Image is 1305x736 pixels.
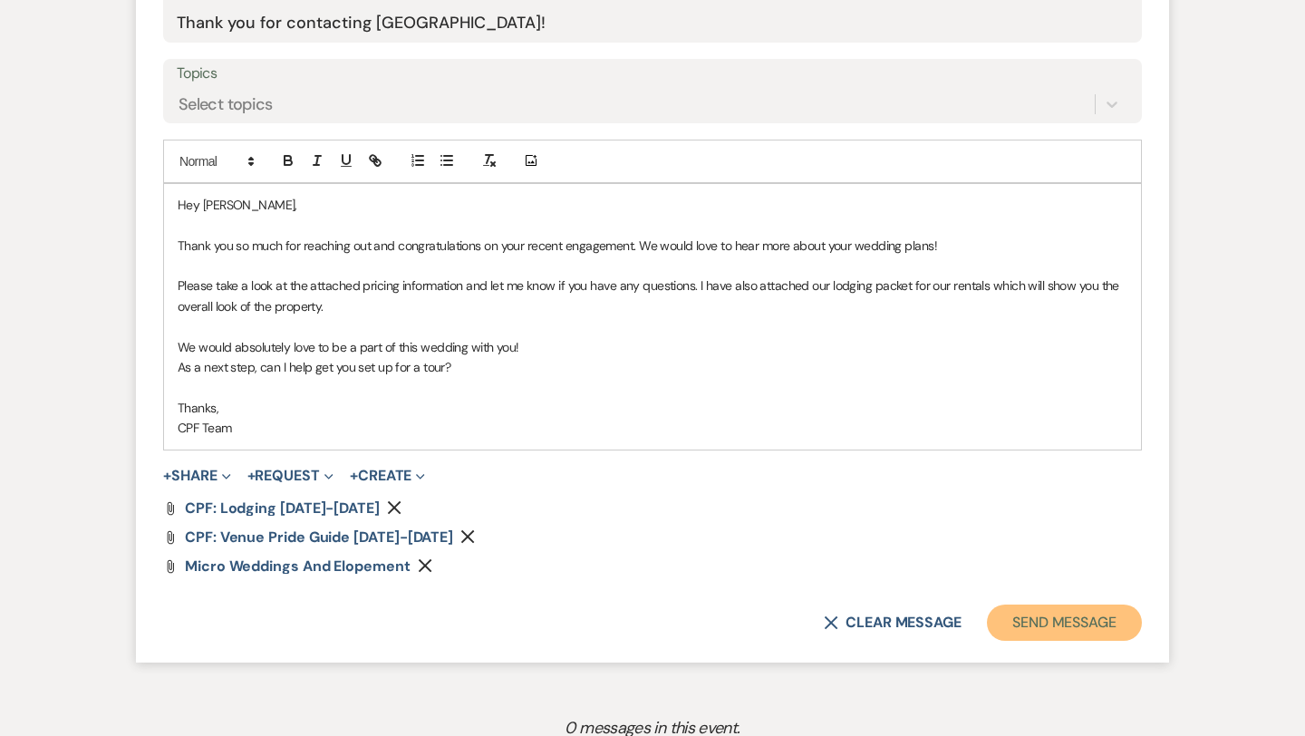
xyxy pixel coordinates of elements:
[350,469,425,483] button: Create
[163,469,231,483] button: Share
[987,605,1142,641] button: Send Message
[177,61,1128,87] label: Topics
[179,92,273,116] div: Select topics
[185,530,453,545] a: CPF: Venue Pride Guide [DATE]-[DATE]
[178,418,1127,438] p: CPF Team
[350,469,358,483] span: +
[824,615,962,630] button: Clear message
[178,195,1127,215] p: Hey [PERSON_NAME],
[178,398,1127,418] p: Thanks,
[178,357,1127,377] p: As a next step, can I help get you set up for a tour?
[178,276,1127,316] p: Please take a look at the attached pricing information and let me know if you have any questions....
[178,236,1127,256] p: Thank you so much for reaching out and congratulations on your recent engagement. We would love t...
[185,501,380,516] a: CPF: Lodging [DATE]-[DATE]
[185,559,411,574] a: Micro Weddings and Elopement
[247,469,256,483] span: +
[185,499,380,518] span: CPF: Lodging [DATE]-[DATE]
[178,337,1127,357] p: We would absolutely love to be a part of this wedding with you!
[163,469,171,483] span: +
[185,557,411,576] span: Micro Weddings and Elopement
[185,528,453,547] span: CPF: Venue Pride Guide [DATE]-[DATE]
[247,469,333,483] button: Request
